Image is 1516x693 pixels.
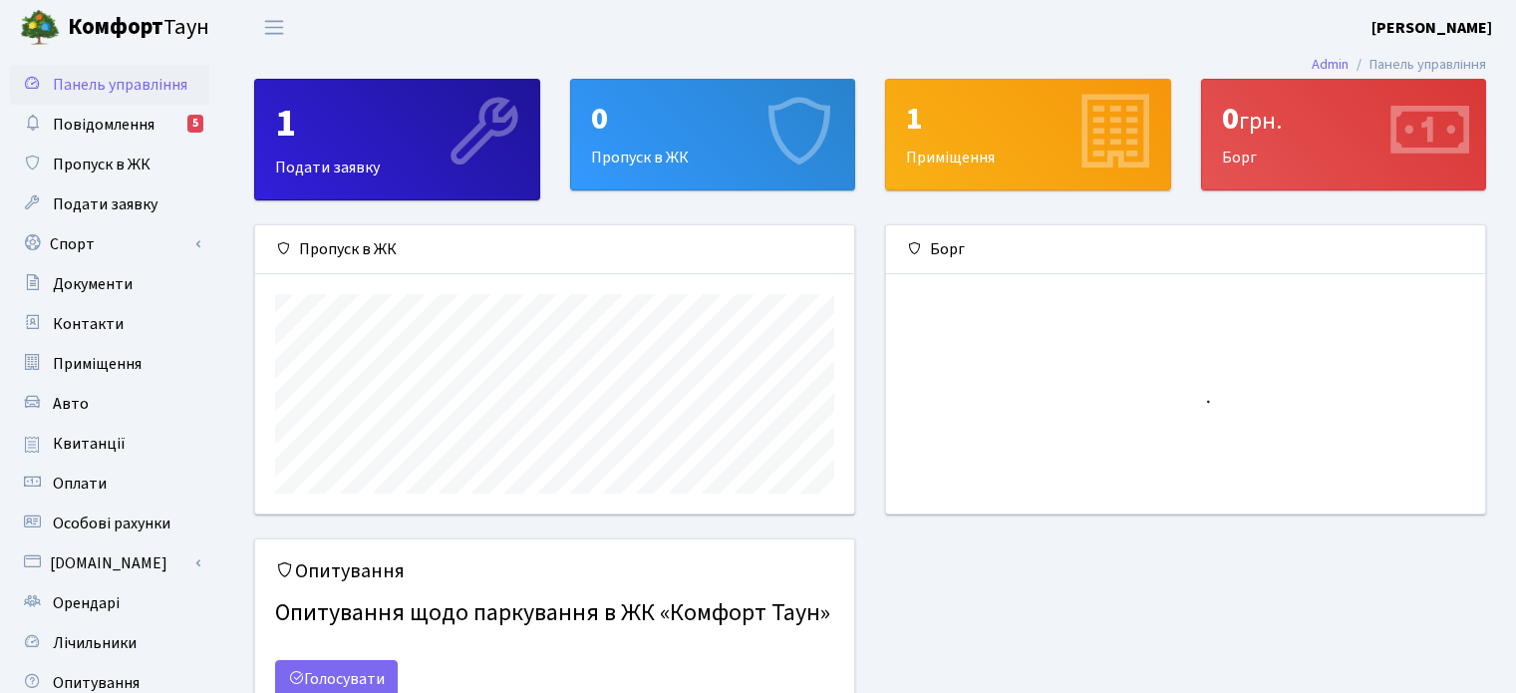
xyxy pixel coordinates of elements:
button: Переключити навігацію [249,11,299,44]
a: Лічильники [10,623,209,663]
b: [PERSON_NAME] [1371,17,1492,39]
a: Особові рахунки [10,504,209,543]
nav: breadcrumb [1282,44,1516,86]
span: Авто [53,393,89,415]
div: 0 [1222,100,1466,138]
li: Панель управління [1349,54,1486,76]
div: 1 [906,100,1150,138]
h5: Опитування [275,559,834,583]
div: 5 [187,115,203,133]
a: [PERSON_NAME] [1371,16,1492,40]
span: Оплати [53,473,107,495]
h4: Опитування щодо паркування в ЖК «Комфорт Таун» [275,591,834,636]
span: Лічильники [53,632,137,654]
div: Приміщення [886,80,1170,189]
a: Спорт [10,224,209,264]
span: Особові рахунки [53,513,170,534]
span: Пропуск в ЖК [53,154,151,175]
b: Комфорт [68,11,163,43]
span: грн. [1239,104,1282,139]
span: Контакти [53,313,124,335]
a: Оплати [10,464,209,504]
div: 1 [275,100,519,148]
div: Подати заявку [255,80,539,199]
a: [DOMAIN_NAME] [10,543,209,583]
a: Пропуск в ЖК [10,145,209,184]
a: Документи [10,264,209,304]
span: Приміщення [53,353,142,375]
a: Контакти [10,304,209,344]
a: Повідомлення5 [10,105,209,145]
span: Орендарі [53,592,120,614]
span: Подати заявку [53,193,157,215]
span: Панель управління [53,74,187,96]
div: Борг [886,225,1485,274]
span: Повідомлення [53,114,154,136]
a: Квитанції [10,424,209,464]
a: Приміщення [10,344,209,384]
div: 0 [591,100,835,138]
img: logo.png [20,8,60,48]
a: 1Подати заявку [254,79,540,200]
a: Подати заявку [10,184,209,224]
span: Таун [68,11,209,45]
a: 0Пропуск в ЖК [570,79,856,190]
a: 1Приміщення [885,79,1171,190]
a: Авто [10,384,209,424]
div: Пропуск в ЖК [571,80,855,189]
div: Борг [1202,80,1486,189]
a: Орендарі [10,583,209,623]
span: Документи [53,273,133,295]
a: Панель управління [10,65,209,105]
a: Admin [1312,54,1349,75]
span: Квитанції [53,433,126,455]
div: Пропуск в ЖК [255,225,854,274]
